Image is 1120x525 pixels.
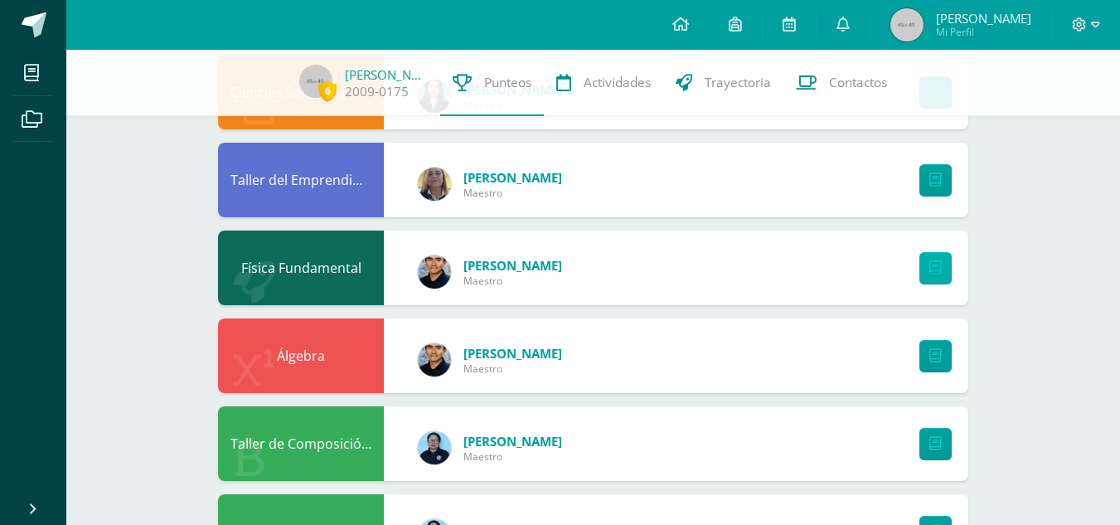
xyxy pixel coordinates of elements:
img: 45x45 [890,8,924,41]
a: [PERSON_NAME] [463,169,562,186]
a: Punteos [440,50,544,116]
div: Taller de Composición y Redacción [218,406,384,481]
a: Contactos [783,50,899,116]
span: Trayectoria [705,74,771,91]
span: Maestro [463,186,562,200]
a: [PERSON_NAME] [463,433,562,450]
span: Maestro [463,450,562,464]
div: Física Fundamental [218,231,384,305]
span: Punteos [484,74,531,91]
div: Álgebra [218,318,384,393]
a: [PERSON_NAME] [463,345,562,362]
span: Maestro [463,274,562,288]
span: Mi Perfil [936,25,1031,39]
span: [PERSON_NAME] [936,10,1031,27]
span: Contactos [829,74,887,91]
div: Taller del Emprendimiento [218,143,384,217]
a: 2009-0175 [345,83,409,100]
img: 45x45 [299,65,332,98]
a: [PERSON_NAME] [463,257,562,274]
a: Trayectoria [663,50,783,116]
img: 911da8577ce506968a839c78ed3a8bf3.png [418,431,451,464]
span: Maestro [463,362,562,376]
img: c96224e79309de7917ae934cbb5c0b01.png [418,168,451,201]
a: [PERSON_NAME] [345,66,428,83]
img: 118ee4e8e89fd28cfd44e91cd8d7a532.png [418,255,451,289]
span: Actividades [584,74,651,91]
a: Actividades [544,50,663,116]
img: 118ee4e8e89fd28cfd44e91cd8d7a532.png [418,343,451,377]
span: 6 [318,80,337,101]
